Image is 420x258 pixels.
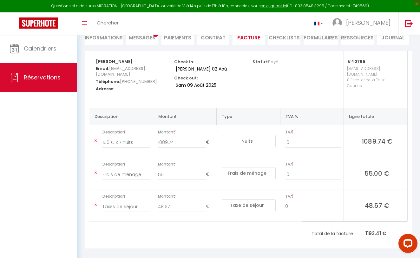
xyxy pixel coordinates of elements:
span: TVA [285,160,341,169]
span: Calendriers [24,44,56,52]
span: € [206,201,214,212]
img: ... [332,18,342,28]
span: € [206,137,214,148]
strong: Adresse: [96,86,114,92]
span: Description [102,128,150,137]
th: Type [217,108,280,125]
li: Facture [233,29,265,45]
li: Contrat [197,29,229,45]
span: Payé [268,59,279,65]
span: Chercher [97,19,119,26]
p: Check in: [174,58,194,65]
p: [EMAIL_ADDRESS][DOMAIN_NAME] 8 Escalier de la Tour Cannes [347,64,401,102]
li: Journal [377,29,409,45]
iframe: LiveChat chat widget [393,231,420,258]
span: Description [102,160,150,169]
span: [EMAIL_ADDRESS][DOMAIN_NAME] [96,64,145,79]
li: Paiements [161,29,194,45]
strong: Email: [96,65,109,71]
li: Informations [85,29,123,45]
span: Messages [129,34,155,41]
th: TVA % [280,108,344,125]
a: en cliquant ici [261,3,287,9]
span: Réservations [24,73,61,81]
th: Description [89,108,153,125]
li: Ressources [341,29,374,45]
img: logout [405,19,413,27]
span: Montant [158,128,214,137]
span: TVA [285,192,341,201]
strong: #40765 [347,58,365,64]
span: TVA [285,128,341,137]
span: 1089.74 € [349,137,405,146]
p: 1193.41 € [302,227,407,240]
li: FORMULAIRES [304,29,338,45]
p: Check out: [174,74,198,81]
p: Statut: [253,58,279,65]
span: [PERSON_NAME] [346,19,390,27]
span: 48.67 € [349,201,405,210]
span: 55.00 € [349,169,405,178]
th: Montant [153,108,216,125]
strong: Téléphone: [96,78,120,85]
img: Super Booking [19,17,58,29]
li: CHECKLISTS [268,29,300,45]
span: [PHONE_NUMBER] [120,77,157,86]
a: ... [PERSON_NAME] [328,12,398,35]
span: Description [102,192,150,201]
strong: [PERSON_NAME] [96,58,133,64]
span: Montant [158,192,214,201]
span: Total de la facture [312,230,365,237]
a: Chercher [92,12,123,35]
span: € [206,169,214,180]
th: Ligne totale [344,108,407,125]
span: Montant [158,160,214,169]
